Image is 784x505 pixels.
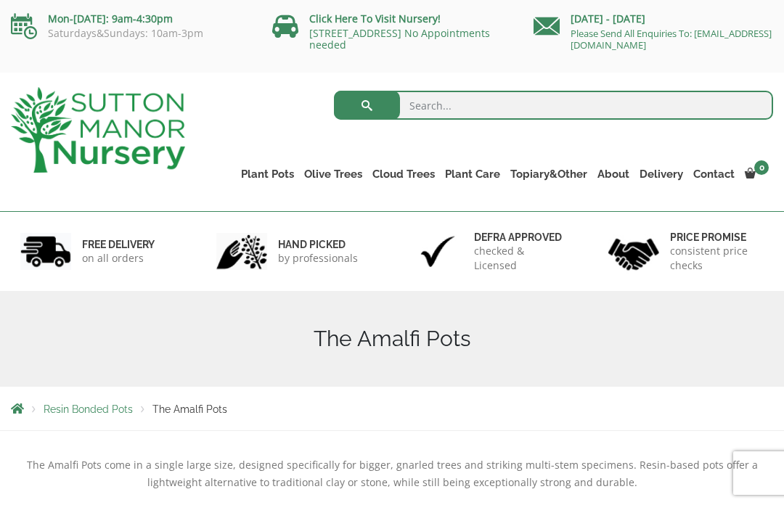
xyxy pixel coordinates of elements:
[236,164,299,184] a: Plant Pots
[11,87,185,173] img: logo
[11,456,773,491] p: The Amalfi Pots come in a single large size, designed specifically for bigger, gnarled trees and ...
[82,238,155,251] h6: FREE DELIVERY
[440,164,505,184] a: Plant Care
[571,27,772,52] a: Please Send All Enquiries To: [EMAIL_ADDRESS][DOMAIN_NAME]
[44,403,133,415] a: Resin Bonded Pots
[740,164,773,184] a: 0
[309,26,490,52] a: [STREET_ADDRESS] No Appointments needed
[754,160,769,175] span: 0
[299,164,367,184] a: Olive Trees
[11,326,773,352] h1: The Amalfi Pots
[688,164,740,184] a: Contact
[278,251,358,266] p: by professionals
[20,233,71,270] img: 1.jpg
[474,244,568,273] p: checked & Licensed
[474,231,568,244] h6: Defra approved
[309,12,441,25] a: Click Here To Visit Nursery!
[334,91,773,120] input: Search...
[592,164,634,184] a: About
[505,164,592,184] a: Topiary&Other
[670,244,764,273] p: consistent price checks
[534,10,773,28] p: [DATE] - [DATE]
[634,164,688,184] a: Delivery
[11,10,250,28] p: Mon-[DATE]: 9am-4:30pm
[82,251,155,266] p: on all orders
[608,229,659,274] img: 4.jpg
[367,164,440,184] a: Cloud Trees
[11,403,773,414] nav: Breadcrumbs
[11,28,250,39] p: Saturdays&Sundays: 10am-3pm
[670,231,764,244] h6: Price promise
[278,238,358,251] h6: hand picked
[216,233,267,270] img: 2.jpg
[152,403,227,415] span: The Amalfi Pots
[412,233,463,270] img: 3.jpg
